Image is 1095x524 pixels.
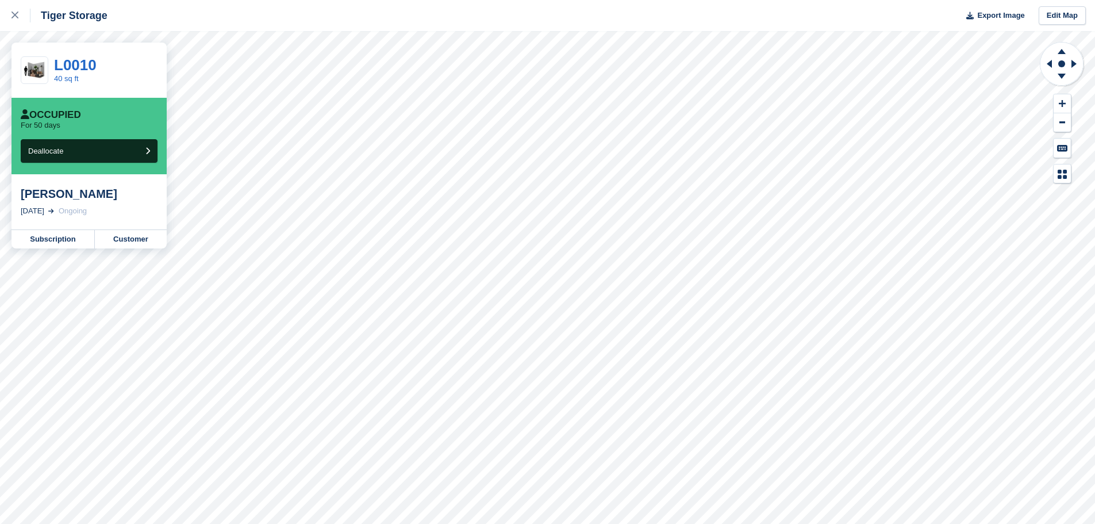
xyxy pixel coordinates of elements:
[30,9,107,22] div: Tiger Storage
[21,205,44,217] div: [DATE]
[59,205,87,217] div: Ongoing
[21,60,48,81] img: 40-sqft-unit.jpg
[1039,6,1086,25] a: Edit Map
[11,230,95,248] a: Subscription
[977,10,1024,21] span: Export Image
[21,121,60,130] p: For 50 days
[48,209,54,213] img: arrow-right-light-icn-cde0832a797a2874e46488d9cf13f60e5c3a73dbe684e267c42b8395dfbc2abf.svg
[21,139,157,163] button: Deallocate
[21,109,81,121] div: Occupied
[28,147,63,155] span: Deallocate
[21,187,157,201] div: [PERSON_NAME]
[1054,139,1071,158] button: Keyboard Shortcuts
[1054,165,1071,183] button: Map Legend
[1054,113,1071,132] button: Zoom Out
[1054,94,1071,113] button: Zoom In
[54,56,97,74] a: L0010
[54,74,79,83] a: 40 sq ft
[959,6,1025,25] button: Export Image
[95,230,167,248] a: Customer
